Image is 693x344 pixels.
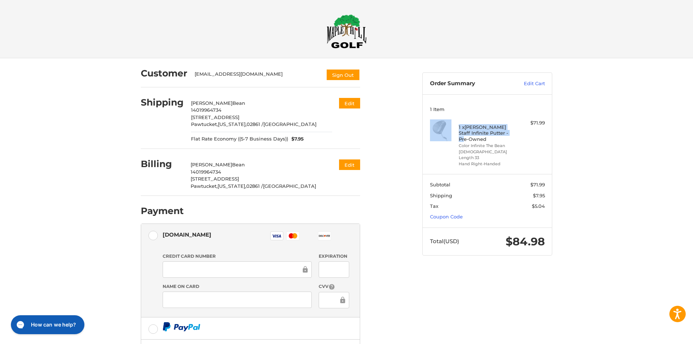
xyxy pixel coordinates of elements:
[506,235,545,248] span: $84.98
[191,183,218,189] span: Pawtucket,
[163,322,200,331] img: PayPal icon
[191,114,239,120] span: [STREET_ADDRESS]
[232,100,245,106] span: Bean
[263,121,316,127] span: [GEOGRAPHIC_DATA]
[339,159,360,170] button: Edit
[430,193,452,198] span: Shipping
[319,283,349,290] label: CVV
[533,193,545,198] span: $7.95
[163,229,211,241] div: [DOMAIN_NAME]
[191,162,232,167] span: [PERSON_NAME]
[163,253,312,260] label: Credit Card Number
[141,205,184,217] h2: Payment
[430,182,450,187] span: Subtotal
[459,124,514,142] h4: 1 x [PERSON_NAME] Staff Infinite Putter - Pre-Owned
[430,106,545,112] h3: 1 Item
[191,107,222,113] span: 14019964734
[247,121,263,127] span: 02861 /
[263,183,316,189] span: [GEOGRAPHIC_DATA]
[218,183,246,189] span: [US_STATE],
[516,119,545,127] div: $71.99
[430,80,508,87] h3: Order Summary
[141,158,183,170] h2: Billing
[246,183,263,189] span: 02861 /
[191,135,288,143] span: Flat Rate Economy ((5-7 Business Days))
[430,238,459,245] span: Total (USD)
[459,143,514,155] li: Color Infinite The Bean [DEMOGRAPHIC_DATA]
[459,155,514,161] li: Length 33
[218,121,247,127] span: [US_STATE],
[195,71,319,81] div: [EMAIL_ADDRESS][DOMAIN_NAME]
[141,97,184,108] h2: Shipping
[191,176,239,182] span: [STREET_ADDRESS]
[191,121,218,127] span: Pawtucket,
[530,182,545,187] span: $71.99
[459,161,514,167] li: Hand Right-Handed
[163,283,312,290] label: Name on Card
[430,203,438,209] span: Tax
[633,324,693,344] iframe: Google Customer Reviews
[430,214,463,220] a: Coupon Code
[191,169,221,175] span: 14019964734
[532,203,545,209] span: $5.04
[191,100,232,106] span: [PERSON_NAME]
[319,253,349,260] label: Expiration
[141,68,187,79] h2: Customer
[339,98,360,108] button: Edit
[7,313,87,337] iframe: Gorgias live chat messenger
[508,80,545,87] a: Edit Cart
[232,162,245,167] span: Bean
[288,135,304,143] span: $7.95
[326,69,360,81] button: Sign Out
[327,14,367,48] img: Maple Hill Golf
